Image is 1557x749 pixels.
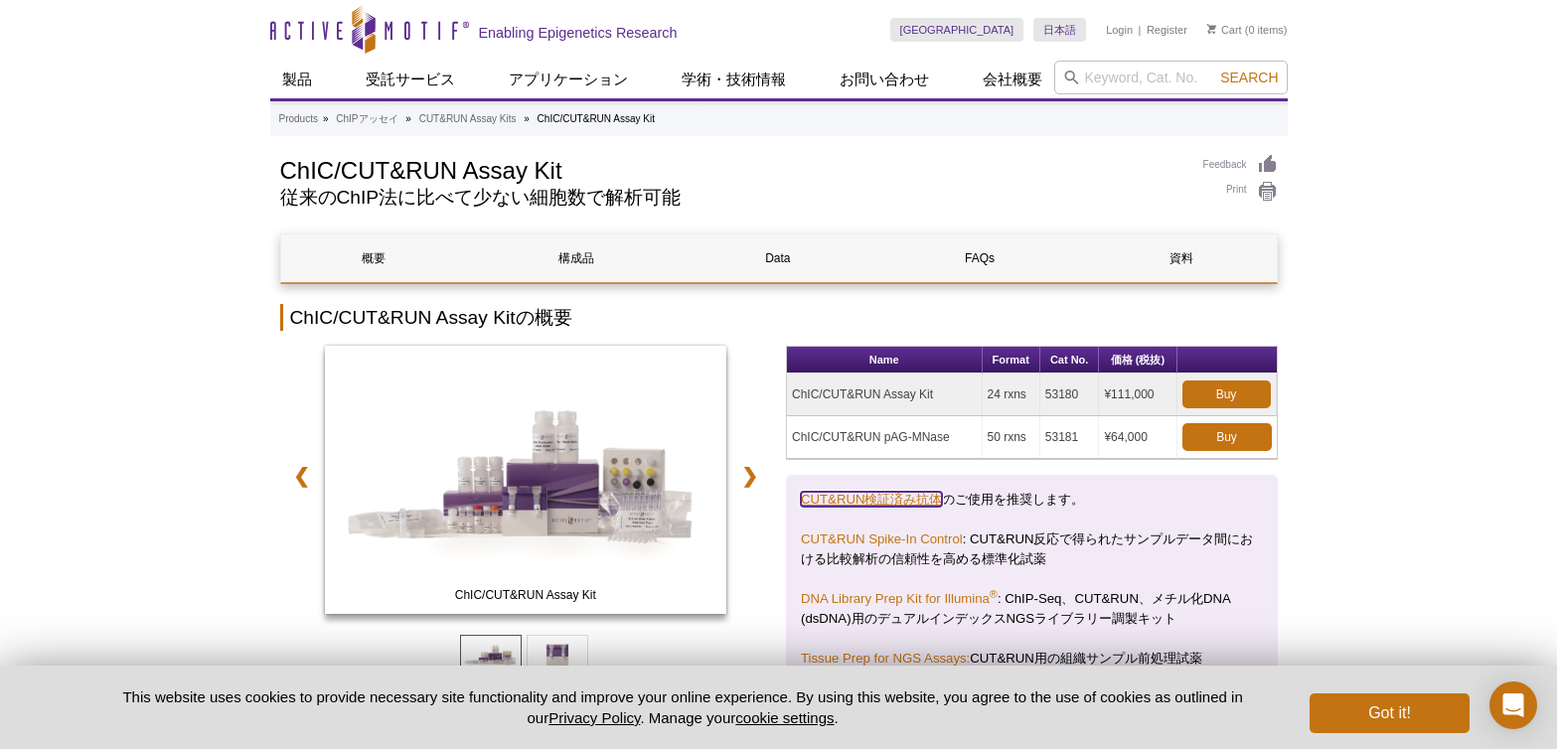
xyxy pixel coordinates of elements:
a: ChIC/CUT&RUN Assay Kit [325,346,727,620]
a: 日本語 [1033,18,1086,42]
h1: ChIC/CUT&RUN Assay Kit [280,154,1183,184]
a: Buy [1182,380,1271,408]
li: | [1139,18,1142,42]
td: 50 rxns [983,416,1040,459]
li: ChIC/CUT&RUN Assay Kit [538,113,655,124]
img: Your Cart [1207,24,1216,34]
a: ❯ [728,453,771,499]
a: Login [1106,23,1133,37]
a: Print [1203,181,1278,203]
li: » [524,113,530,124]
a: アプリケーション [497,61,640,98]
a: Register [1147,23,1187,37]
sup: ® [990,588,998,600]
h2: ChIC/CUT&RUN Assay Kitの概要 [280,304,1278,331]
a: DNA Library Prep Kit for Illumina® [801,591,998,606]
a: Feedback [1203,154,1278,176]
p: CUT&RUN用の組織サンプル前処理試薬 [801,649,1263,669]
a: CUT&RUN Assay Kits [419,110,517,128]
li: » [323,113,329,124]
a: 会社概要 [971,61,1054,98]
li: » [405,113,411,124]
a: Tissue Prep for NGS Assays: [801,651,970,666]
td: 24 rxns [983,374,1040,416]
th: 価格 (税抜) [1099,347,1176,374]
a: [GEOGRAPHIC_DATA] [890,18,1024,42]
p: : ChIP-Seq、CUT&RUN、メチル化DNA (dsDNA)用のデュアルインデックスNGSライブラリー調製キット [801,589,1263,629]
a: 資料 [1088,234,1275,282]
td: ¥64,000 [1099,416,1176,459]
th: Format [983,347,1040,374]
div: Open Intercom Messenger [1489,681,1537,729]
a: ❮ [280,453,323,499]
a: CUT&RUN検証済み抗体 [801,492,942,507]
a: お問い合わせ [828,61,941,98]
td: ¥111,000 [1099,374,1176,416]
p: のご使用を推奨します。 [801,490,1263,510]
h2: Enabling Epigenetics Research [479,24,678,42]
a: CUT&RUN Spike-In Control [801,531,963,546]
a: Buy [1182,423,1272,451]
a: ChIPアッセイ [336,110,397,128]
a: Products [279,110,318,128]
li: (0 items) [1207,18,1288,42]
img: ChIC/CUT&RUN Assay Kit [325,346,727,614]
a: 学術・技術情報 [670,61,798,98]
span: Search [1220,70,1278,85]
p: This website uses cookies to provide necessary site functionality and improve your online experie... [88,686,1278,728]
a: Cart [1207,23,1242,37]
p: : CUT&RUN反応で得られたサンプルデータ間における比較解析の信頼性を高める標準化試薬 [801,529,1263,569]
button: cookie settings [735,709,834,726]
span: ChIC/CUT&RUN Assay Kit [329,585,722,605]
a: 製品 [270,61,324,98]
a: 受託サービス [354,61,467,98]
h2: 従来のChIP法に比べて少ない細胞数で解析可能 [280,189,1183,207]
th: Cat No. [1040,347,1100,374]
button: Got it! [1310,693,1469,733]
th: Name [787,347,983,374]
td: ChIC/CUT&RUN pAG-MNase [787,416,983,459]
a: 概要 [281,234,468,282]
a: FAQs [886,234,1073,282]
button: Search [1214,69,1284,86]
td: 53180 [1040,374,1100,416]
td: 53181 [1040,416,1100,459]
td: ChIC/CUT&RUN Assay Kit [787,374,983,416]
a: Data [685,234,871,282]
input: Keyword, Cat. No. [1054,61,1288,94]
a: 構成品 [483,234,670,282]
a: Privacy Policy [548,709,640,726]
